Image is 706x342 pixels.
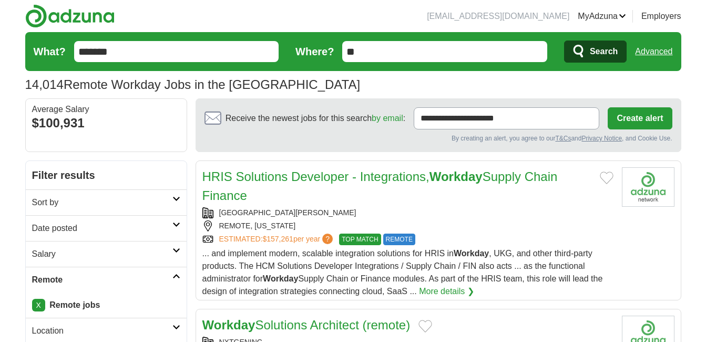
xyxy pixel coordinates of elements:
[32,222,172,235] h2: Date posted
[429,169,483,184] strong: Workday
[26,215,187,241] a: Date posted
[202,249,603,296] span: ... and implement modern, scalable integration solutions for HRIS in , UKG, and other third-party...
[590,41,618,62] span: Search
[32,274,172,286] h2: Remote
[204,134,672,143] div: By creating an alert, you agree to our and , and Cookie Use.
[263,274,298,283] strong: Workday
[26,267,187,293] a: Remote
[418,320,432,333] button: Add to favorite jobs
[32,114,180,133] div: $100,931
[32,325,172,337] h2: Location
[26,189,187,215] a: Sort by
[26,161,187,189] h2: Filter results
[49,300,100,309] strong: Remote jobs
[383,234,415,245] span: REMOTE
[339,234,381,245] span: TOP MATCH
[25,4,115,28] img: Adzuna logo
[25,77,361,92] h1: Remote Workday Jobs in the [GEOGRAPHIC_DATA]
[419,285,474,298] a: More details ❯
[26,241,187,267] a: Salary
[322,234,333,244] span: ?
[454,249,489,258] strong: Workday
[32,299,45,311] a: X
[25,75,64,94] span: 14,014
[219,234,335,245] a: ESTIMATED:$157,261per year?
[578,10,626,23] a: MyAdzuna
[32,105,180,114] div: Average Salary
[564,41,627,63] button: Search
[581,135,622,142] a: Privacy Notice
[226,112,405,125] span: Receive the newest jobs for this search :
[32,196,172,209] h2: Sort by
[202,220,613,232] div: REMOTE, [US_STATE]
[202,318,411,332] a: WorkdaySolutions Architect (remote)
[32,248,172,260] h2: Salary
[202,207,613,218] div: [GEOGRAPHIC_DATA][PERSON_NAME]
[295,44,334,59] label: Where?
[262,235,293,243] span: $157,261
[622,167,674,207] img: Company logo
[608,107,672,129] button: Create alert
[635,41,672,62] a: Advanced
[372,114,403,123] a: by email
[34,44,66,59] label: What?
[202,169,558,203] a: HRIS Solutions Developer - Integrations,WorkdaySupply Chain Finance
[202,318,255,332] strong: Workday
[641,10,681,23] a: Employers
[427,10,569,23] li: [EMAIL_ADDRESS][DOMAIN_NAME]
[555,135,571,142] a: T&Cs
[600,172,613,184] button: Add to favorite jobs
